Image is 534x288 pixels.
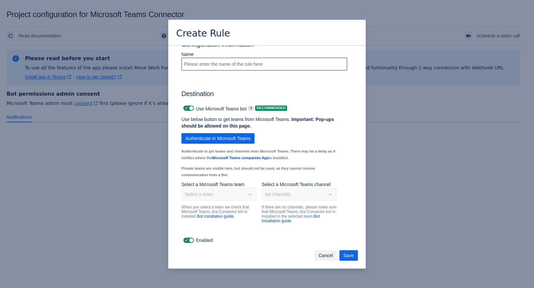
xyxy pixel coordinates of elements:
[181,149,335,160] small: Authenticate to get teams and channels from Microsoft Teams. There may be a delay as it verifies ...
[181,90,347,100] h3: Destination
[197,214,234,219] a: Bot installation guide.
[339,250,358,261] button: Save
[318,250,333,261] span: Cancel
[182,58,347,70] input: Please enter the name of the rule here
[262,181,337,188] p: Select a Microsoft Teams channel
[181,205,256,219] p: When you select a team we check that Microsoft Teams Jira Connector bot is installed.
[181,51,347,58] p: Name
[185,133,251,144] span: Authenticate in Microsoft Teams
[248,106,254,111] span: ?
[181,166,315,177] small: Private teams are visible here, but should not be used, as they cannot receive communication from...
[181,133,254,144] button: Authenticate in Microsoft Teams
[314,250,337,261] button: Cancel
[343,250,354,261] span: Save
[262,214,320,223] a: Bot installation guide.
[181,40,353,51] h3: Configuration information
[212,156,269,160] a: Microsoft Teams companion App
[181,181,256,188] p: Select a Microsoft Teams team
[255,106,287,110] span: Recommended
[181,104,247,113] div: Use Microsoft Teams bot
[181,116,337,129] p: Use below button to get teams from Microsoft Teams.
[262,205,337,223] p: If there are no channels, please make sure that Microsoft Teams Jira Connector bot is installed i...
[181,236,353,245] div: Enabled
[176,28,230,40] h3: Create Rule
